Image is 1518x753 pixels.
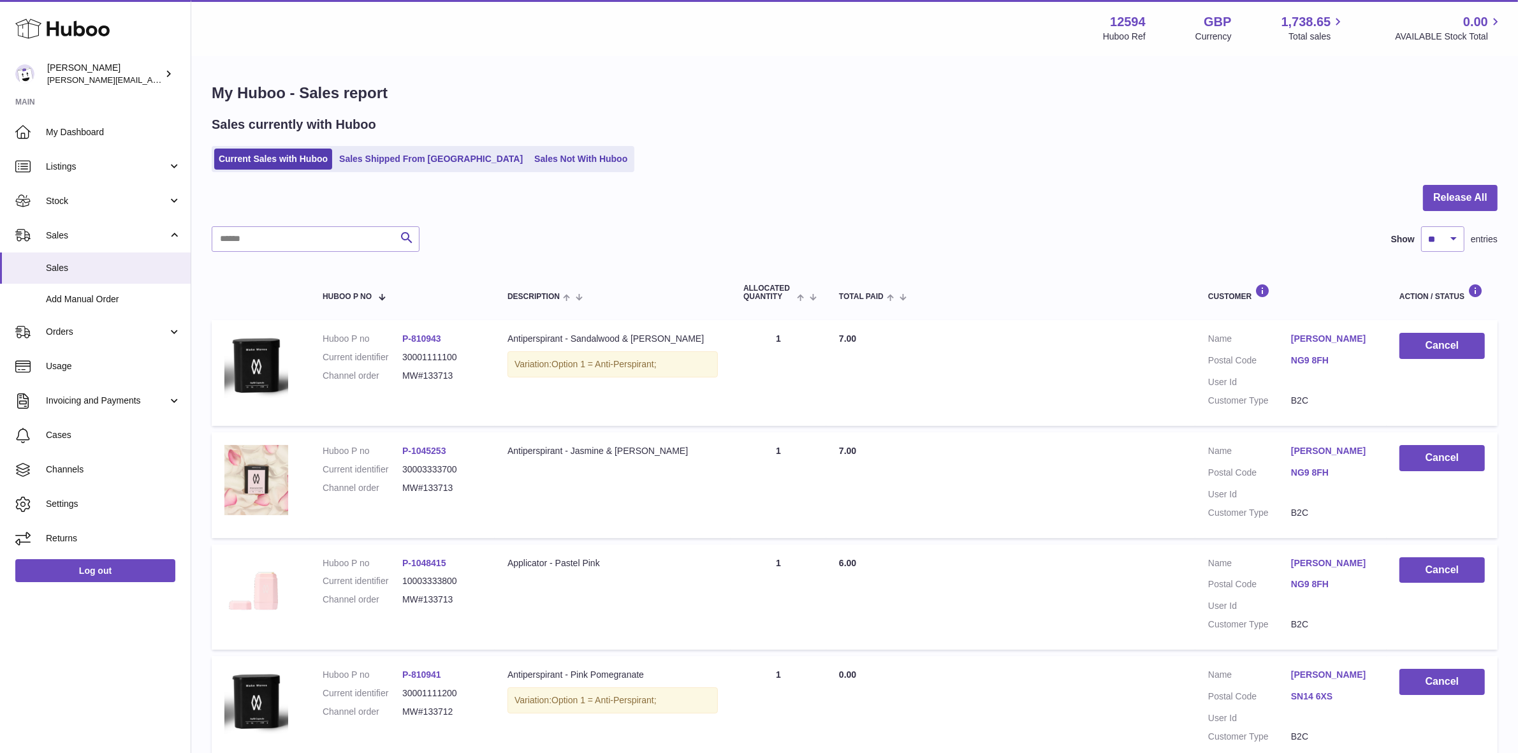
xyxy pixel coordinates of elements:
[1399,669,1485,695] button: Cancel
[46,230,168,242] span: Sales
[1208,600,1291,612] dt: User Id
[402,594,482,606] dd: MW#133713
[15,559,175,582] a: Log out
[1208,395,1291,407] dt: Customer Type
[551,359,657,369] span: Option 1 = Anti-Perspirant;
[323,464,402,476] dt: Current identifier
[46,395,168,407] span: Invoicing and Payments
[530,149,632,170] a: Sales Not With Huboo
[1208,376,1291,388] dt: User Id
[1208,578,1291,594] dt: Postal Code
[1291,467,1374,479] a: NG9 8FH
[1208,355,1291,370] dt: Postal Code
[224,445,288,515] img: 125941757338071.JPG
[743,284,794,301] span: ALLOCATED Quantity
[1291,355,1374,367] a: NG9 8FH
[1471,233,1498,245] span: entries
[224,557,288,626] img: 125941757338101.PNG
[1291,578,1374,590] a: NG9 8FH
[507,687,718,713] div: Variation:
[507,445,718,457] div: Antiperspirant - Jasmine & [PERSON_NAME]
[1395,13,1503,43] a: 0.00 AVAILABLE Stock Total
[1423,185,1498,211] button: Release All
[214,149,332,170] a: Current Sales with Huboo
[839,293,884,301] span: Total paid
[402,370,482,382] dd: MW#133713
[1208,284,1374,301] div: Customer
[551,695,657,705] span: Option 1 = Anti-Perspirant;
[1291,333,1374,345] a: [PERSON_NAME]
[323,370,402,382] dt: Channel order
[224,333,288,398] img: 125941691598510.png
[46,161,168,173] span: Listings
[402,706,482,718] dd: MW#133712
[1208,557,1291,573] dt: Name
[731,320,826,426] td: 1
[402,687,482,699] dd: 30001111200
[1208,445,1291,460] dt: Name
[1208,507,1291,519] dt: Customer Type
[1291,731,1374,743] dd: B2C
[1195,31,1232,43] div: Currency
[402,482,482,494] dd: MW#133713
[1208,731,1291,743] dt: Customer Type
[1399,284,1485,301] div: Action / Status
[46,429,181,441] span: Cases
[46,498,181,510] span: Settings
[46,464,181,476] span: Channels
[507,557,718,569] div: Applicator - Pastel Pink
[323,594,402,606] dt: Channel order
[1291,691,1374,703] a: SN14 6XS
[1291,395,1374,407] dd: B2C
[15,64,34,84] img: owen@wearemakewaves.com
[46,532,181,545] span: Returns
[1291,557,1374,569] a: [PERSON_NAME]
[46,360,181,372] span: Usage
[839,446,856,456] span: 7.00
[1208,488,1291,501] dt: User Id
[323,293,372,301] span: Huboo P no
[323,333,402,345] dt: Huboo P no
[1110,13,1146,31] strong: 12594
[1291,507,1374,519] dd: B2C
[46,326,168,338] span: Orders
[47,75,256,85] span: [PERSON_NAME][EMAIL_ADDRESS][DOMAIN_NAME]
[323,687,402,699] dt: Current identifier
[1291,445,1374,457] a: [PERSON_NAME]
[507,293,560,301] span: Description
[402,575,482,587] dd: 10003333800
[402,464,482,476] dd: 30003333700
[1399,445,1485,471] button: Cancel
[323,575,402,587] dt: Current identifier
[402,446,446,456] a: P-1045253
[402,558,446,568] a: P-1048415
[507,669,718,681] div: Antiperspirant - Pink Pomegranate
[323,351,402,363] dt: Current identifier
[323,669,402,681] dt: Huboo P no
[46,293,181,305] span: Add Manual Order
[1204,13,1231,31] strong: GBP
[323,706,402,718] dt: Channel order
[212,83,1498,103] h1: My Huboo - Sales report
[402,333,441,344] a: P-810943
[46,126,181,138] span: My Dashboard
[839,669,856,680] span: 0.00
[1208,618,1291,631] dt: Customer Type
[323,557,402,569] dt: Huboo P no
[1291,669,1374,681] a: [PERSON_NAME]
[46,195,168,207] span: Stock
[1208,691,1291,706] dt: Postal Code
[335,149,527,170] a: Sales Shipped From [GEOGRAPHIC_DATA]
[1208,669,1291,684] dt: Name
[839,333,856,344] span: 7.00
[1391,233,1415,245] label: Show
[224,669,288,734] img: 125941691598643.png
[1291,618,1374,631] dd: B2C
[46,262,181,274] span: Sales
[1395,31,1503,43] span: AVAILABLE Stock Total
[1281,13,1346,43] a: 1,738.65 Total sales
[323,482,402,494] dt: Channel order
[1103,31,1146,43] div: Huboo Ref
[731,432,826,538] td: 1
[1288,31,1345,43] span: Total sales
